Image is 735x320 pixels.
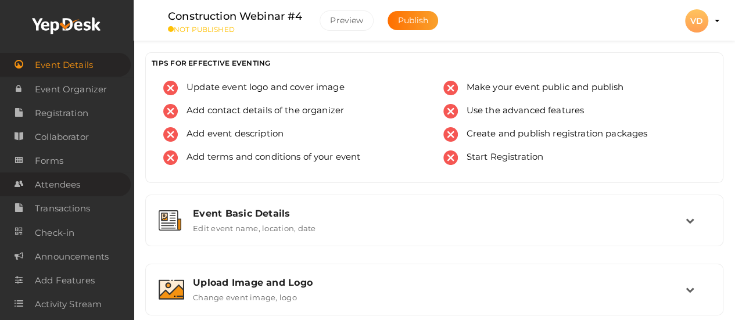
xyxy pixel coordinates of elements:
[193,288,297,302] label: Change event image, logo
[35,149,63,172] span: Forms
[159,210,181,231] img: event-details.svg
[168,8,302,25] label: Construction Webinar #4
[35,221,74,245] span: Check-in
[320,10,374,31] button: Preview
[163,81,178,95] img: error.svg
[35,125,89,149] span: Collaborator
[193,208,686,219] div: Event Basic Details
[193,219,315,233] label: Edit event name, location, date
[685,16,708,26] profile-pic: VD
[443,81,458,95] img: error.svg
[168,25,302,34] small: NOT PUBLISHED
[35,53,93,77] span: Event Details
[685,9,708,33] div: VD
[458,81,624,95] span: Make your event public and publish
[178,127,284,142] span: Add event description
[35,173,80,196] span: Attendees
[178,81,345,95] span: Update event logo and cover image
[152,293,717,304] a: Upload Image and Logo Change event image, logo
[397,15,428,26] span: Publish
[35,245,109,268] span: Announcements
[163,104,178,118] img: error.svg
[458,127,648,142] span: Create and publish registration packages
[443,104,458,118] img: error.svg
[193,277,686,288] div: Upload Image and Logo
[152,59,717,67] h3: TIPS FOR EFFECTIVE EVENTING
[443,150,458,165] img: error.svg
[682,9,712,33] button: VD
[178,104,344,118] span: Add contact details of the organizer
[163,127,178,142] img: error.svg
[458,150,544,165] span: Start Registration
[163,150,178,165] img: error.svg
[159,279,184,300] img: image.svg
[35,78,107,101] span: Event Organizer
[388,11,438,30] button: Publish
[35,102,88,125] span: Registration
[35,293,102,316] span: Activity Stream
[152,224,717,235] a: Event Basic Details Edit event name, location, date
[35,269,95,292] span: Add Features
[35,197,90,220] span: Transactions
[178,150,360,165] span: Add terms and conditions of your event
[458,104,585,118] span: Use the advanced features
[443,127,458,142] img: error.svg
